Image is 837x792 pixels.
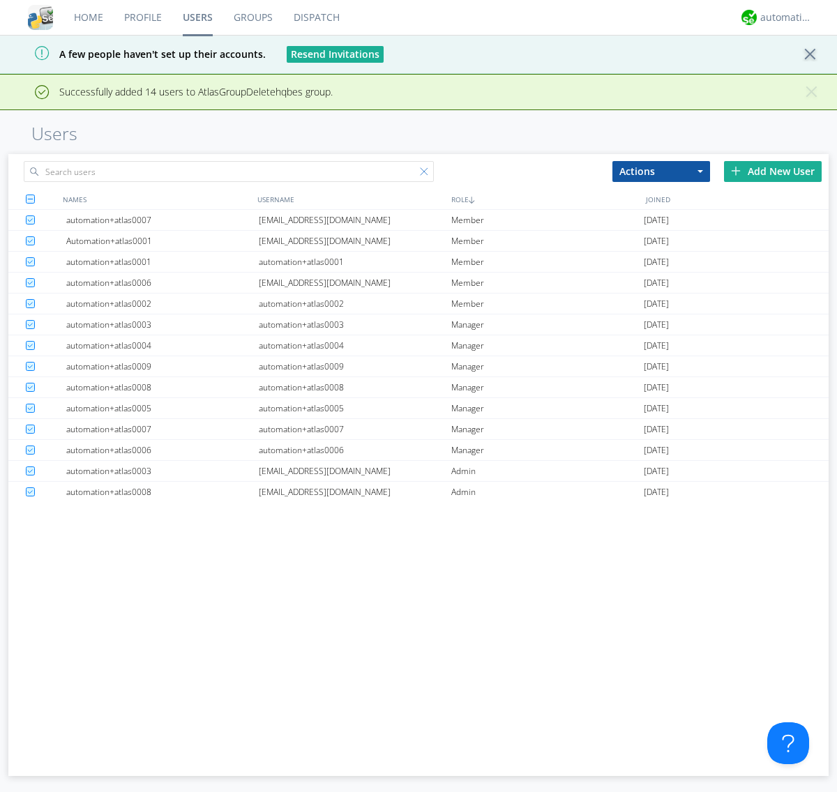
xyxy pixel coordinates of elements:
[612,161,710,182] button: Actions
[8,210,829,231] a: automation+atlas0007[EMAIL_ADDRESS][DOMAIN_NAME]Member[DATE]
[741,10,757,25] img: d2d01cd9b4174d08988066c6d424eccd
[66,210,259,230] div: automation+atlas0007
[259,294,451,314] div: automation+atlas0002
[644,210,669,231] span: [DATE]
[259,335,451,356] div: automation+atlas0004
[59,189,254,209] div: NAMES
[644,231,669,252] span: [DATE]
[644,314,669,335] span: [DATE]
[66,335,259,356] div: automation+atlas0004
[8,314,829,335] a: automation+atlas0003automation+atlas0003Manager[DATE]
[451,294,644,314] div: Member
[66,419,259,439] div: automation+atlas0007
[644,482,669,503] span: [DATE]
[451,377,644,397] div: Manager
[451,482,644,503] div: Admin
[259,461,451,481] div: [EMAIL_ADDRESS][DOMAIN_NAME]
[644,356,669,377] span: [DATE]
[644,252,669,273] span: [DATE]
[66,314,259,335] div: automation+atlas0003
[644,440,669,461] span: [DATE]
[644,294,669,314] span: [DATE]
[644,335,669,356] span: [DATE]
[451,210,644,230] div: Member
[448,189,642,209] div: ROLE
[66,273,259,293] div: automation+atlas0006
[724,161,822,182] div: Add New User
[8,419,829,440] a: automation+atlas0007automation+atlas0007Manager[DATE]
[731,166,741,176] img: plus.svg
[66,482,259,503] div: automation+atlas0008
[767,722,809,764] iframe: Toggle Customer Support
[259,314,451,335] div: automation+atlas0003
[8,335,829,356] a: automation+atlas0004automation+atlas0004Manager[DATE]
[8,398,829,419] a: automation+atlas0005automation+atlas0005Manager[DATE]
[28,5,53,30] img: cddb5a64eb264b2086981ab96f4c1ba7
[259,419,451,439] div: automation+atlas0007
[259,398,451,418] div: automation+atlas0005
[451,314,644,335] div: Manager
[259,377,451,397] div: automation+atlas0008
[451,398,644,418] div: Manager
[10,85,333,98] span: Successfully added 14 users to AtlasGroupDeletehqbes group.
[10,47,266,61] span: A few people haven't set up their accounts.
[8,294,829,314] a: automation+atlas0002automation+atlas0002Member[DATE]
[644,419,669,440] span: [DATE]
[8,273,829,294] a: automation+atlas0006[EMAIL_ADDRESS][DOMAIN_NAME]Member[DATE]
[8,377,829,398] a: automation+atlas0008automation+atlas0008Manager[DATE]
[66,356,259,376] div: automation+atlas0009
[24,161,434,182] input: Search users
[259,356,451,376] div: automation+atlas0009
[66,252,259,272] div: automation+atlas0001
[8,231,829,252] a: Automation+atlas0001[EMAIL_ADDRESS][DOMAIN_NAME]Member[DATE]
[287,46,384,63] button: Resend Invitations
[8,356,829,377] a: automation+atlas0009automation+atlas0009Manager[DATE]
[451,461,644,481] div: Admin
[8,461,829,482] a: automation+atlas0003[EMAIL_ADDRESS][DOMAIN_NAME]Admin[DATE]
[66,294,259,314] div: automation+atlas0002
[451,252,644,272] div: Member
[66,398,259,418] div: automation+atlas0005
[451,419,644,439] div: Manager
[259,231,451,251] div: [EMAIL_ADDRESS][DOMAIN_NAME]
[8,440,829,461] a: automation+atlas0006automation+atlas0006Manager[DATE]
[254,189,448,209] div: USERNAME
[644,461,669,482] span: [DATE]
[259,273,451,293] div: [EMAIL_ADDRESS][DOMAIN_NAME]
[66,231,259,251] div: Automation+atlas0001
[644,398,669,419] span: [DATE]
[451,440,644,460] div: Manager
[8,482,829,503] a: automation+atlas0008[EMAIL_ADDRESS][DOMAIN_NAME]Admin[DATE]
[259,210,451,230] div: [EMAIL_ADDRESS][DOMAIN_NAME]
[451,356,644,376] div: Manager
[66,377,259,397] div: automation+atlas0008
[644,377,669,398] span: [DATE]
[642,189,837,209] div: JOINED
[66,461,259,481] div: automation+atlas0003
[8,252,829,273] a: automation+atlas0001automation+atlas0001Member[DATE]
[259,252,451,272] div: automation+atlas0001
[760,10,813,24] div: automation+atlas
[451,335,644,356] div: Manager
[259,482,451,503] div: [EMAIL_ADDRESS][DOMAIN_NAME]
[66,440,259,460] div: automation+atlas0006
[259,440,451,460] div: automation+atlas0006
[451,231,644,251] div: Member
[644,273,669,294] span: [DATE]
[451,273,644,293] div: Member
